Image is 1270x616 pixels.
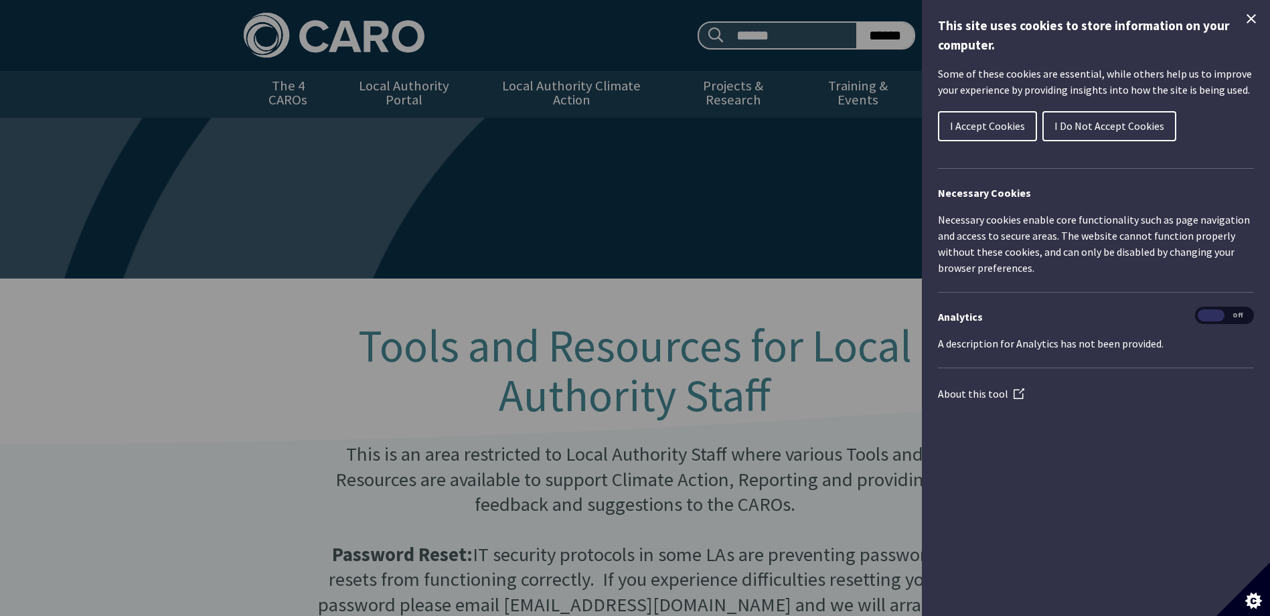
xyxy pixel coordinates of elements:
[1042,111,1176,141] button: I Do Not Accept Cookies
[938,66,1254,98] p: Some of these cookies are essential, while others help us to improve your experience by providing...
[938,387,1024,400] a: About this tool
[1198,309,1224,322] span: On
[938,335,1254,352] p: A description for Analytics has not been provided.
[1243,11,1259,27] button: Close Cookie Control
[938,212,1254,276] p: Necessary cookies enable core functionality such as page navigation and access to secure areas. T...
[1224,309,1251,322] span: Off
[938,111,1037,141] button: I Accept Cookies
[1054,119,1164,133] span: I Do Not Accept Cookies
[1216,562,1270,616] button: Set cookie preferences
[938,309,1254,325] h3: Analytics
[938,185,1254,201] h2: Necessary Cookies
[938,16,1254,55] h1: This site uses cookies to store information on your computer.
[950,119,1025,133] span: I Accept Cookies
